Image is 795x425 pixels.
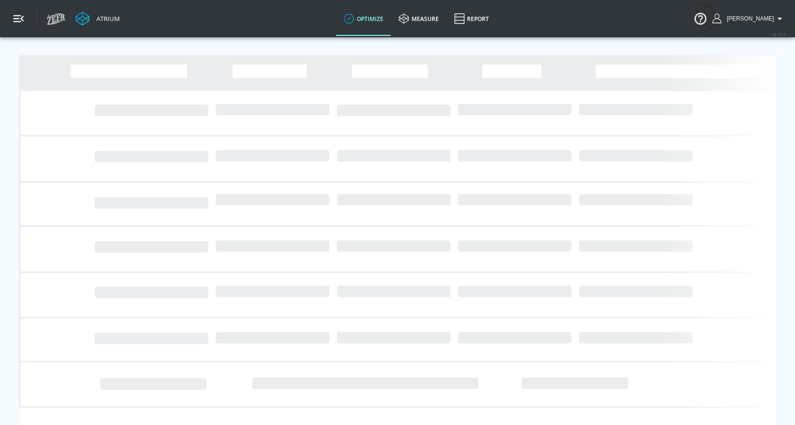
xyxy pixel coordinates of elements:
span: login as: christopher.parsons@essencemediacom.com [723,15,774,22]
a: optimize [336,1,391,36]
a: measure [391,1,446,36]
button: [PERSON_NAME] [712,13,785,24]
a: Report [446,1,497,36]
a: Atrium [75,11,120,26]
div: Atrium [93,14,120,23]
span: v 4.19.0 [772,32,785,37]
button: Open Resource Center [687,5,714,32]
